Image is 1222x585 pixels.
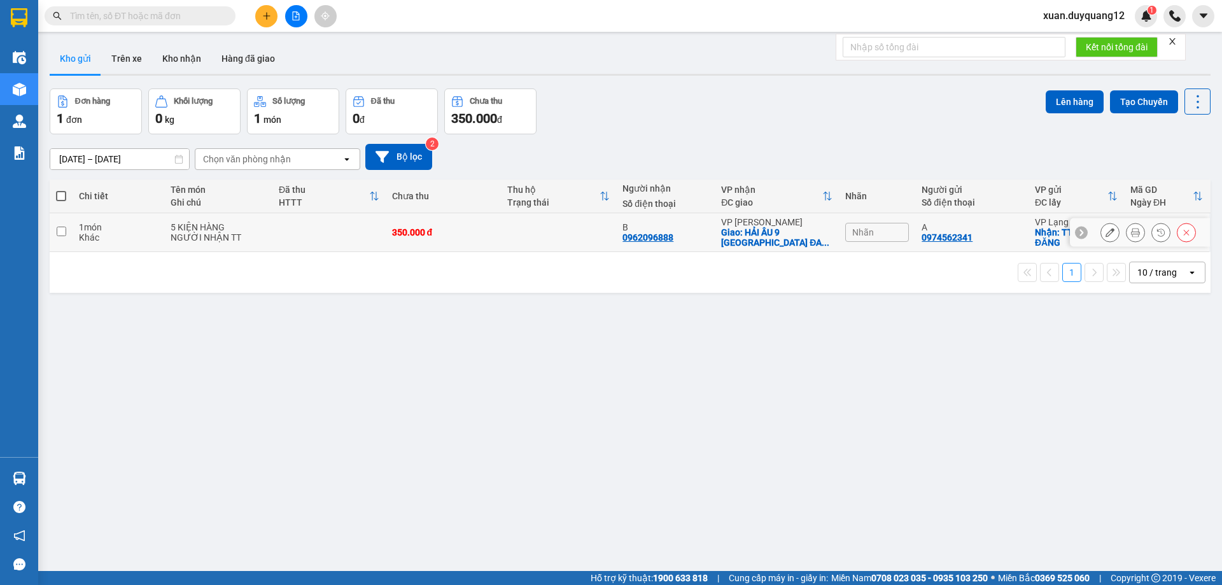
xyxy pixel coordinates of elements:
[346,88,438,134] button: Đã thu0đ
[70,9,220,23] input: Tìm tên, số ĐT hoặc mã đơn
[57,111,64,126] span: 1
[1130,197,1193,208] div: Ngày ĐH
[622,232,673,243] div: 0962096888
[254,111,261,126] span: 1
[13,51,26,64] img: warehouse-icon
[1141,10,1152,22] img: icon-new-feature
[1192,5,1214,27] button: caret-down
[622,199,708,209] div: Số điện thoại
[314,5,337,27] button: aim
[998,571,1090,585] span: Miền Bắc
[171,197,266,208] div: Ghi chú
[721,185,822,195] div: VP nhận
[50,149,189,169] input: Select a date range.
[922,222,1022,232] div: A
[1086,40,1148,54] span: Kết nối tổng đài
[255,5,277,27] button: plus
[174,97,213,106] div: Khối lượng
[279,185,369,195] div: Đã thu
[1187,267,1197,278] svg: open
[717,571,719,585] span: |
[1198,10,1209,22] span: caret-down
[272,97,305,106] div: Số lượng
[1099,571,1101,585] span: |
[342,154,352,164] svg: open
[444,88,537,134] button: Chưa thu350.000đ
[1137,266,1177,279] div: 10 / trang
[1035,197,1107,208] div: ĐC lấy
[1169,10,1181,22] img: phone-icon
[152,43,211,74] button: Kho nhận
[1029,180,1124,213] th: Toggle SortBy
[721,217,832,227] div: VP [PERSON_NAME]
[843,37,1065,57] input: Nhập số tổng đài
[66,115,82,125] span: đơn
[922,232,973,243] div: 0974562341
[171,222,266,232] div: 5 KIỆN HÀNG
[591,571,708,585] span: Hỗ trợ kỹ thuật:
[721,227,832,248] div: Giao: HẢI ÂU 9 VINHOME OCEAN PARK ĐA TỐN,GIA LÂM,HÀ NỘI
[272,180,386,213] th: Toggle SortBy
[171,232,266,243] div: NGƯỜI NHẬN TT
[13,115,26,128] img: warehouse-icon
[622,183,708,194] div: Người nhận
[1168,37,1177,46] span: close
[497,115,502,125] span: đ
[13,501,25,513] span: question-circle
[203,153,291,166] div: Chọn văn phòng nhận
[13,472,26,485] img: warehouse-icon
[171,185,266,195] div: Tên món
[247,88,339,134] button: Số lượng1món
[79,232,158,243] div: Khác
[991,575,995,581] span: ⚪️
[101,43,152,74] button: Trên xe
[360,115,365,125] span: đ
[426,137,439,150] sup: 2
[721,197,822,208] div: ĐC giao
[1110,90,1178,113] button: Tạo Chuyến
[1062,263,1081,282] button: 1
[13,530,25,542] span: notification
[165,115,174,125] span: kg
[1035,217,1118,227] div: VP Lạng Sơn
[279,197,369,208] div: HTTT
[1130,185,1193,195] div: Mã GD
[1035,185,1107,195] div: VP gửi
[50,43,101,74] button: Kho gửi
[392,191,495,201] div: Chưa thu
[79,191,158,201] div: Chi tiết
[451,111,497,126] span: 350.000
[321,11,330,20] span: aim
[13,83,26,96] img: warehouse-icon
[13,146,26,160] img: solution-icon
[729,571,828,585] span: Cung cấp máy in - giấy in:
[285,5,307,27] button: file-add
[365,144,432,170] button: Bộ lọc
[75,97,110,106] div: Đơn hàng
[211,43,285,74] button: Hàng đã giao
[50,88,142,134] button: Đơn hàng1đơn
[922,197,1022,208] div: Số điện thoại
[653,573,708,583] strong: 1900 633 818
[822,237,829,248] span: ...
[79,222,158,232] div: 1 món
[501,180,616,213] th: Toggle SortBy
[155,111,162,126] span: 0
[1035,573,1090,583] strong: 0369 525 060
[262,11,271,20] span: plus
[852,227,874,237] span: Nhãn
[1124,180,1209,213] th: Toggle SortBy
[392,227,495,237] div: 350.000 đ
[507,185,600,195] div: Thu hộ
[845,191,909,201] div: Nhãn
[507,197,600,208] div: Trạng thái
[13,558,25,570] span: message
[1148,6,1156,15] sup: 1
[831,571,988,585] span: Miền Nam
[871,573,988,583] strong: 0708 023 035 - 0935 103 250
[922,185,1022,195] div: Người gửi
[1076,37,1158,57] button: Kết nối tổng đài
[371,97,395,106] div: Đã thu
[1149,6,1154,15] span: 1
[148,88,241,134] button: Khối lượng0kg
